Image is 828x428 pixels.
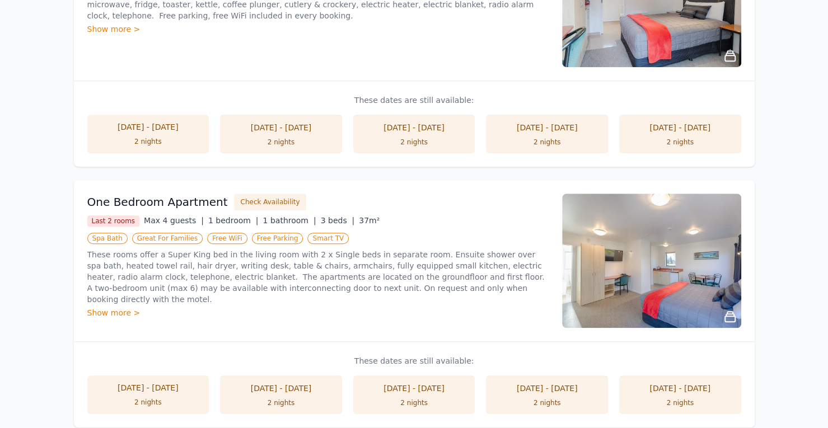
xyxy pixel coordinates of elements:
span: Free Parking [252,233,303,244]
span: Great For Families [132,233,203,244]
div: [DATE] - [DATE] [364,122,464,133]
span: Last 2 rooms [87,215,140,227]
div: 2 nights [99,398,198,407]
span: Free WiFi [207,233,247,244]
div: 2 nights [630,138,730,147]
span: Smart TV [307,233,349,244]
div: [DATE] - [DATE] [364,383,464,394]
div: [DATE] - [DATE] [231,122,331,133]
div: Show more > [87,23,549,35]
div: 2 nights [364,398,464,407]
div: [DATE] - [DATE] [99,121,198,133]
p: These rooms offer a Super King bed in the living room with 2 x Single beds in separate room. Ensu... [87,249,549,305]
div: [DATE] - [DATE] [231,383,331,394]
div: 2 nights [99,137,198,146]
div: [DATE] - [DATE] [497,383,597,394]
div: [DATE] - [DATE] [99,382,198,393]
span: 1 bathroom | [263,216,316,225]
div: 2 nights [497,138,597,147]
p: These dates are still available: [87,355,741,366]
div: [DATE] - [DATE] [630,383,730,394]
div: 2 nights [630,398,730,407]
button: Check Availability [234,194,306,210]
div: [DATE] - [DATE] [497,122,597,133]
span: 3 beds | [321,216,355,225]
div: Show more > [87,307,549,318]
span: 37m² [359,216,380,225]
div: 2 nights [231,138,331,147]
span: Max 4 guests | [144,216,204,225]
span: 1 bedroom | [208,216,259,225]
div: 2 nights [497,398,597,407]
div: 2 nights [231,398,331,407]
span: Spa Bath [87,233,128,244]
div: [DATE] - [DATE] [630,122,730,133]
p: These dates are still available: [87,95,741,106]
h3: One Bedroom Apartment [87,194,228,210]
div: 2 nights [364,138,464,147]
